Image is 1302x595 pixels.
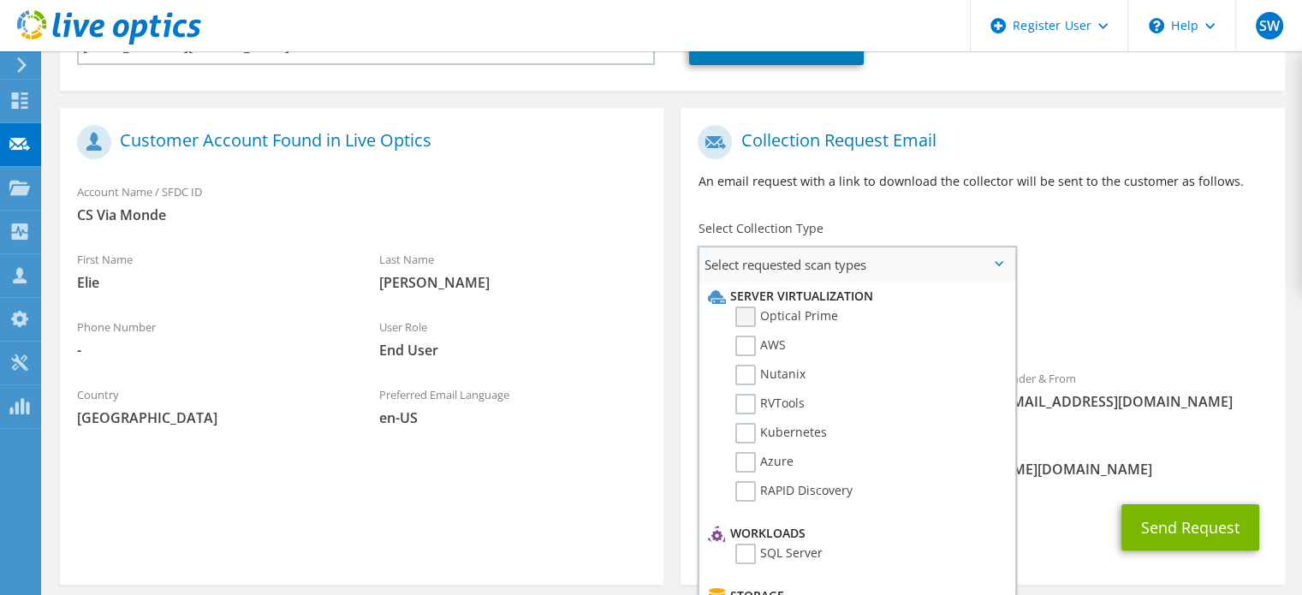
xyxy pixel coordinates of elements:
[735,394,805,414] label: RVTools
[77,273,345,292] span: Elie
[1000,392,1268,411] span: [EMAIL_ADDRESS][DOMAIN_NAME]
[362,309,664,368] div: User Role
[379,408,647,427] span: en-US
[362,377,664,436] div: Preferred Email Language
[704,286,1006,306] li: Server Virtualization
[77,125,638,159] h1: Customer Account Found in Live Optics
[681,289,1284,352] div: Requested Collections
[698,125,1258,159] h1: Collection Request Email
[735,544,823,564] label: SQL Server
[735,365,806,385] label: Nutanix
[77,341,345,360] span: -
[77,205,646,224] span: CS Via Monde
[698,172,1267,191] p: An email request with a link to download the collector will be sent to the customer as follows.
[983,360,1285,419] div: Sender & From
[60,309,362,368] div: Phone Number
[704,523,1006,544] li: Workloads
[735,481,853,502] label: RAPID Discovery
[379,341,647,360] span: End User
[1149,18,1164,33] svg: \n
[681,428,1284,487] div: CC & Reply To
[60,377,362,436] div: Country
[1121,504,1259,550] button: Send Request
[735,452,794,473] label: Azure
[1256,12,1283,39] span: SW
[735,306,838,327] label: Optical Prime
[735,336,786,356] label: AWS
[698,220,823,237] label: Select Collection Type
[60,174,663,233] div: Account Name / SFDC ID
[362,241,664,300] div: Last Name
[60,241,362,300] div: First Name
[379,273,647,292] span: [PERSON_NAME]
[77,408,345,427] span: [GEOGRAPHIC_DATA]
[735,423,827,443] label: Kubernetes
[699,247,1014,282] span: Select requested scan types
[681,360,983,419] div: To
